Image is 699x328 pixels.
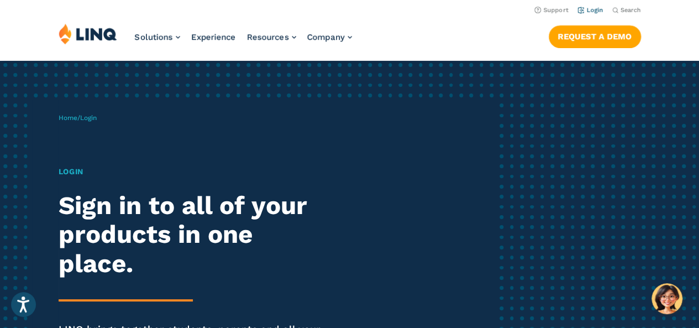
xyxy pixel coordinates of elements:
[307,32,352,42] a: Company
[135,32,173,42] span: Solutions
[534,7,569,14] a: Support
[135,23,352,60] nav: Primary Navigation
[247,32,296,42] a: Resources
[135,32,180,42] a: Solutions
[59,191,328,279] h2: Sign in to all of your products in one place.
[577,7,603,14] a: Login
[80,114,97,122] span: Login
[549,23,641,48] nav: Button Navigation
[651,283,682,314] button: Hello, have a question? Let’s chat.
[191,32,236,42] a: Experience
[247,32,289,42] span: Resources
[59,114,77,122] a: Home
[59,114,97,122] span: /
[612,6,641,14] button: Open Search Bar
[307,32,345,42] span: Company
[621,7,641,14] span: Search
[59,166,328,178] h1: Login
[59,23,117,44] img: LINQ | K‑12 Software
[549,25,641,48] a: Request a Demo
